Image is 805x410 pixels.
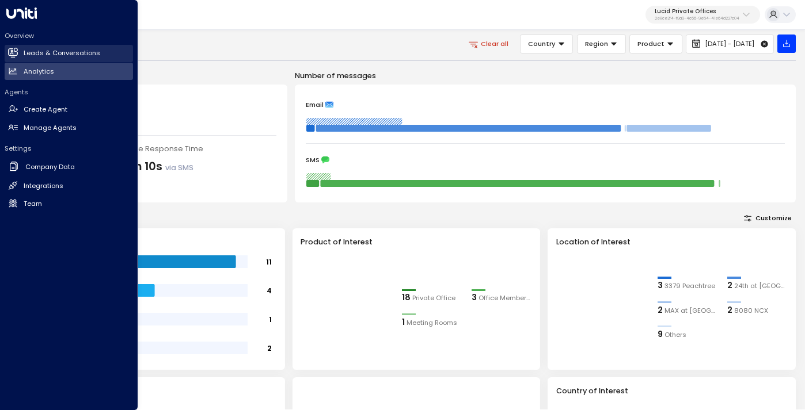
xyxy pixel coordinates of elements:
[48,96,276,107] div: Number of Inquiries
[727,304,788,317] div: 28080 NCX
[5,101,133,118] a: Create Agent
[740,212,796,224] button: Customize
[5,31,133,40] h2: Overview
[267,285,272,295] tspan: 4
[267,343,272,352] tspan: 2
[25,162,75,172] h2: Company Data
[577,35,626,53] button: Region
[472,292,477,304] div: 3
[24,123,77,133] h2: Manage Agents
[727,279,788,292] div: 224th at Camelback
[664,306,718,316] span: MAX at Kierland
[658,279,663,292] div: 3
[295,70,796,81] p: Number of messages
[402,292,462,304] div: 18Private Office
[5,195,133,212] a: Team
[734,306,768,316] span: 8080 NCX
[24,199,42,209] h2: Team
[5,158,133,177] a: Company Data
[727,279,732,292] div: 2
[45,236,276,247] h3: Range of Team Size
[306,101,324,109] span: Email
[658,328,718,341] div: 9Others
[407,318,457,328] span: Meeting Rooms
[658,304,663,317] div: 2
[24,181,63,191] h2: Integrations
[165,163,193,173] span: via SMS
[727,304,732,317] div: 2
[402,316,405,329] div: 1
[269,314,272,324] tspan: 1
[402,292,411,304] div: 18
[528,39,556,49] span: Country
[5,45,133,62] a: Leads & Conversations
[637,39,664,49] span: Product
[127,159,193,175] div: 1m 10s
[734,281,788,291] span: 24th at Camelback
[37,70,287,81] p: Engagement Metrics
[686,35,773,53] button: [DATE] - [DATE]
[655,16,739,21] p: 2e8ce2f4-f9a3-4c66-9e54-41e64d227c04
[5,87,133,97] h2: Agents
[705,40,754,48] span: [DATE] - [DATE]
[472,292,532,304] div: 3Office Membership
[556,236,788,247] h3: Location of Interest
[301,236,532,247] h3: Product of Interest
[402,316,462,329] div: 1Meeting Rooms
[306,156,785,164] div: SMS
[645,6,760,24] button: Lucid Private Offices2e8ce2f4-f9a3-4c66-9e54-41e64d227c04
[24,48,100,58] h2: Leads & Conversations
[556,385,788,396] h3: Country of Interest
[658,328,663,341] div: 9
[5,177,133,194] a: Integrations
[585,39,608,49] span: Region
[658,304,718,317] div: 2MAX at Kierland
[629,35,682,53] button: Product
[5,119,133,136] a: Manage Agents
[462,35,517,53] button: Clear all
[664,330,686,340] span: Others
[520,35,574,53] button: Country
[412,293,455,303] span: Private Office
[45,385,276,396] h3: Range of Area
[48,143,276,154] div: [PERSON_NAME] Average Response Time
[24,105,67,114] h2: Create Agent
[24,67,54,76] h2: Analytics
[479,293,532,303] span: Office Membership
[658,279,718,292] div: 33379 Peachtree
[655,8,739,15] p: Lucid Private Offices
[664,281,715,291] span: 3379 Peachtree
[5,63,133,80] a: Analytics
[5,144,133,153] h2: Settings
[266,256,272,266] tspan: 11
